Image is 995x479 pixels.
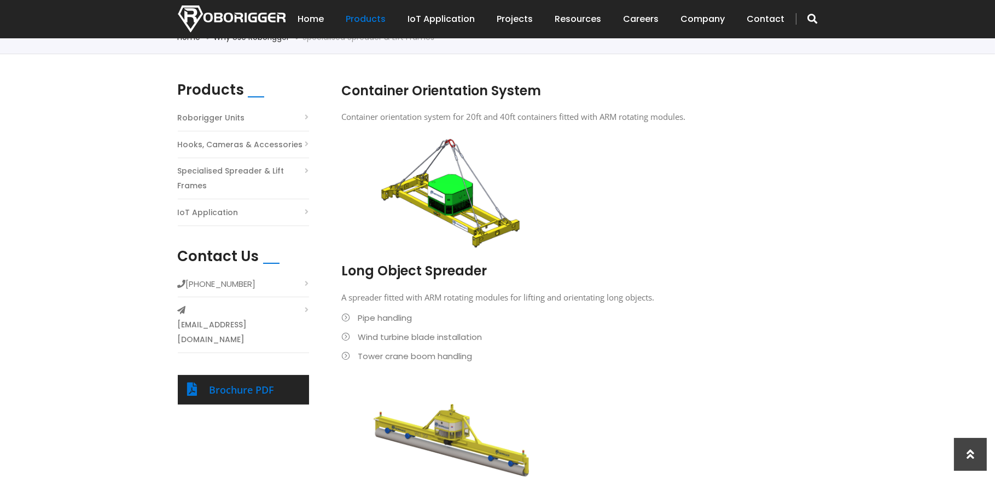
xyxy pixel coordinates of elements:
[624,2,659,36] a: Careers
[342,330,801,344] li: Wind turbine blade installation
[178,32,201,43] a: Home
[342,290,801,305] p: A spreader fitted with ARM rotating modules for lifting and orientating long objects.
[555,2,602,36] a: Resources
[342,262,801,280] h2: Long Object Spreader
[178,164,309,193] a: Specialised Spreader & Lift Frames
[210,383,275,396] a: Brochure PDF
[342,109,801,124] p: Container orientation system for 20ft and 40ft containers fitted with ARM rotating modules.
[342,82,801,100] h2: Container Orientation System
[178,205,238,220] a: IoT Application
[178,318,309,347] a: [EMAIL_ADDRESS][DOMAIN_NAME]
[681,2,725,36] a: Company
[497,2,533,36] a: Projects
[178,5,286,32] img: Nortech
[178,82,245,99] h2: Products
[178,137,303,152] a: Hooks, Cameras & Accessories
[178,111,245,125] a: Roborigger Units
[298,2,324,36] a: Home
[178,248,259,265] h2: Contact Us
[178,276,309,297] li: [PHONE_NUMBER]
[214,32,290,43] a: Why use Roborigger
[346,2,386,36] a: Products
[408,2,475,36] a: IoT Application
[747,2,785,36] a: Contact
[342,349,801,363] li: Tower crane boom handling
[342,310,801,325] li: Pipe handling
